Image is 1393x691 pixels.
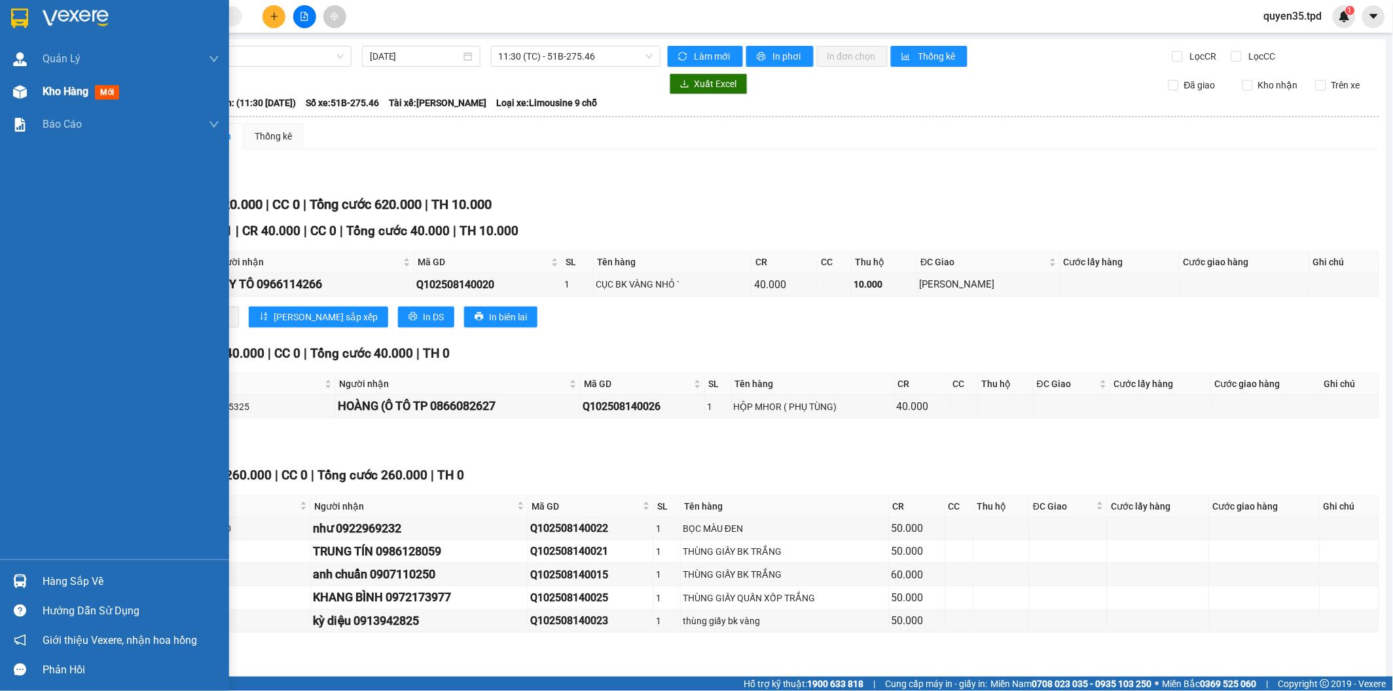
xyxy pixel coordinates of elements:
[1348,6,1352,15] span: 1
[530,520,651,536] div: Q102508140022
[275,468,278,483] span: |
[431,196,492,212] span: TH 10.000
[584,377,691,391] span: Mã GD
[757,52,768,62] span: printer
[744,677,864,691] span: Hỗ trợ kỹ thuật:
[528,517,654,540] td: Q102508140022
[209,54,219,64] span: down
[732,373,895,395] th: Tên hàng
[683,521,886,536] div: BỌC MÀU ĐEN
[259,312,268,322] span: sort-ascending
[13,85,27,99] img: warehouse-icon
[654,496,681,517] th: SL
[1267,677,1269,691] span: |
[43,572,219,591] div: Hàng sắp về
[901,52,913,62] span: bar-chart
[974,496,1030,517] th: Thu hộ
[281,468,308,483] span: CC 0
[95,85,119,100] span: mới
[817,46,888,67] button: In đơn chọn
[214,255,401,269] span: Người nhận
[255,129,292,143] div: Thống kê
[746,46,814,67] button: printerIn phơi
[14,634,26,646] span: notification
[389,96,486,110] span: Tài xế: [PERSON_NAME]
[330,12,339,21] span: aim
[43,660,219,680] div: Phản hồi
[683,591,886,605] div: THÙNG GIẤY QUẤN XỐP TRẮNG
[530,543,651,559] div: Q102508140021
[274,346,300,361] span: CC 0
[892,589,943,606] div: 50.000
[1253,78,1303,92] span: Kho nhận
[528,563,654,586] td: Q102508140015
[310,223,336,238] span: CC 0
[424,346,450,361] span: TH 0
[300,12,309,21] span: file-add
[854,277,914,291] div: 10.000
[695,77,737,91] span: Xuất Excel
[1210,496,1320,517] th: Cước giao hàng
[206,468,272,483] span: CR 260.000
[656,521,678,536] div: 1
[683,614,886,628] div: thùng giấy bk vàng
[14,605,26,617] span: question-circle
[683,544,886,559] div: THÙNG GIẤY BK TRẮNG
[773,49,803,64] span: In phơi
[656,567,678,582] div: 1
[460,223,518,238] span: TH 10.000
[530,589,651,606] div: Q102508140025
[423,310,444,324] span: In DS
[1108,496,1209,517] th: Cước lấy hàng
[1163,677,1257,691] span: Miền Bắc
[892,543,943,559] div: 50.000
[206,346,264,361] span: CR 40.000
[1185,49,1219,64] span: Lọc CR
[14,663,26,676] span: message
[10,84,96,100] div: 50.000
[499,47,653,66] span: 11:30 (TC) - 51B-275.46
[668,46,743,67] button: syncLàm mới
[678,52,689,62] span: sync
[656,544,678,559] div: 1
[670,73,748,94] button: downloadXuất Excel
[734,400,892,414] div: HỘP MHOR ( PHỤ TÙNG)
[398,307,454,327] button: printerIn DS
[417,346,420,361] span: |
[890,496,945,517] th: CR
[1032,679,1152,689] strong: 0708 023 035 - 0935 103 250
[754,276,815,293] div: 40.000
[897,398,947,415] div: 40.000
[370,49,461,64] input: 14/08/2025
[532,499,640,514] span: Mã GD
[43,116,82,132] span: Báo cáo
[1320,679,1330,688] span: copyright
[346,223,450,238] span: Tổng cước 40.000
[274,310,378,324] span: [PERSON_NAME] sắp xếp
[892,612,943,629] div: 50.000
[707,400,729,414] div: 1
[313,565,526,584] div: anh chuẩn 0907110250
[314,499,515,514] span: Người nhận
[272,196,300,212] span: CC 0
[270,12,279,21] span: plus
[562,252,594,273] th: SL
[10,86,30,100] span: CR :
[1368,10,1380,22] span: caret-down
[528,610,654,633] td: Q102508140023
[262,5,285,28] button: plus
[11,11,94,43] div: Trạm 3.5 TLài
[418,255,549,269] span: Mã GD
[304,346,307,361] span: |
[1212,373,1321,395] th: Cước giao hàng
[103,12,134,26] span: Nhận:
[103,43,185,58] div: đệ
[453,223,456,238] span: |
[1254,8,1333,24] span: quyen35.tpd
[1033,499,1094,514] span: ĐC Giao
[818,252,852,273] th: CC
[438,468,465,483] span: TH 0
[313,612,526,630] div: kỳ diệu 0913942825
[43,50,81,67] span: Quản Lý
[13,118,27,132] img: solution-icon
